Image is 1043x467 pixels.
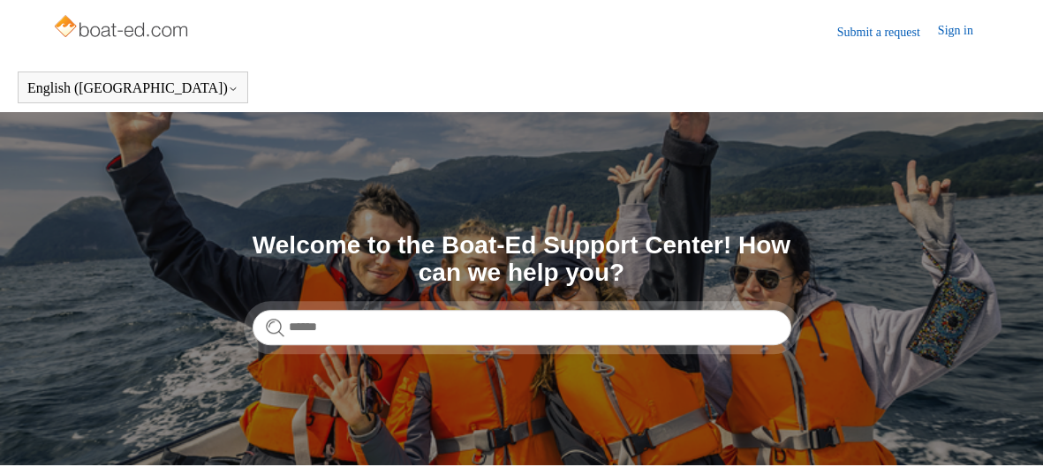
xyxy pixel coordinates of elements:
button: English ([GEOGRAPHIC_DATA]) [27,80,238,96]
img: Boat-Ed Help Center home page [52,11,193,46]
div: Live chat [997,421,1043,467]
a: Sign in [938,21,991,42]
input: Search [253,310,791,345]
a: Submit a request [837,23,938,41]
h1: Welcome to the Boat-Ed Support Center! How can we help you? [253,232,791,287]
